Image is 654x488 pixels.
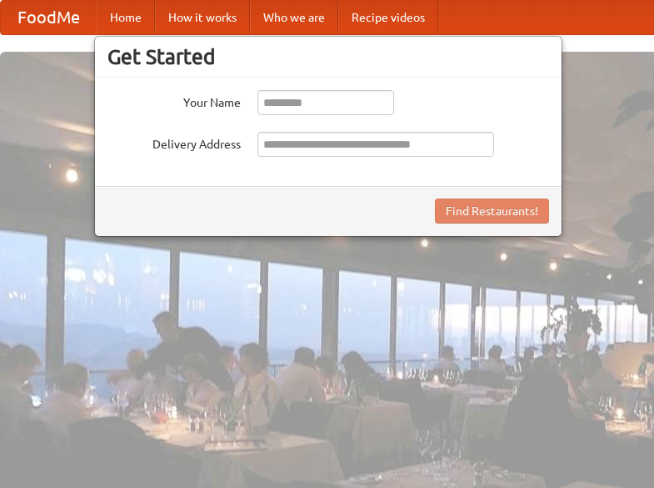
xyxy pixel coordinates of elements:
[107,132,241,153] label: Delivery Address
[435,199,549,224] button: Find Restaurants!
[155,1,250,34] a: How it works
[97,1,155,34] a: Home
[250,1,338,34] a: Who we are
[1,1,97,34] a: FoodMe
[107,90,241,111] label: Your Name
[338,1,438,34] a: Recipe videos
[107,44,549,69] h3: Get Started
